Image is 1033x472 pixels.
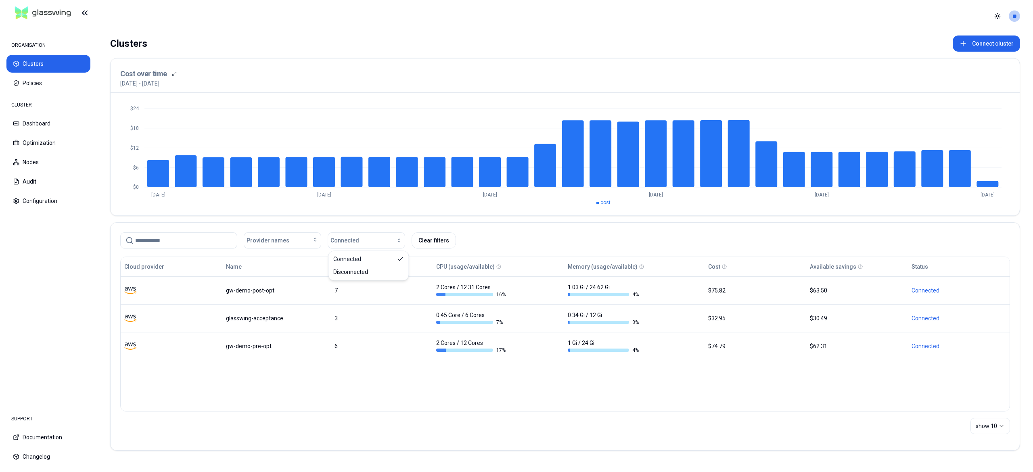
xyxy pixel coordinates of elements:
div: 7 [335,286,429,294]
tspan: $6 [133,165,139,171]
p: [DATE] - [DATE] [120,79,159,88]
div: Clusters [110,36,147,52]
img: GlassWing [12,4,74,23]
div: 0.45 Core / 6 Cores [436,311,507,326]
div: Connected [912,286,1006,294]
button: Policies [6,74,90,92]
div: gw-demo-post-opt [226,286,327,294]
img: aws [124,340,136,352]
button: Provider names [244,232,321,249]
img: aws [124,284,136,297]
button: Name [226,259,242,275]
tspan: $18 [130,125,139,131]
tspan: $0 [133,184,139,190]
tspan: [DATE] [483,192,497,198]
button: Dashboard [6,115,90,132]
button: Clear filters [412,232,456,249]
div: Connected [912,314,1006,322]
div: Status [912,263,928,271]
div: Connected [912,342,1006,350]
div: gw-demo-pre-opt [226,342,327,350]
h3: Cost over time [120,68,167,79]
button: Configuration [6,192,90,210]
tspan: [DATE] [981,192,995,198]
button: Available savings [810,259,856,275]
button: Nodes [6,153,90,171]
div: Suggestions [328,251,408,280]
div: $75.82 [708,286,803,294]
div: $30.49 [810,314,904,322]
tspan: [DATE] [815,192,829,198]
tspan: [DATE] [151,192,165,198]
tspan: $12 [130,145,139,151]
span: Connected [333,255,361,263]
div: 7 % [436,319,507,326]
div: 3 % [568,319,639,326]
button: Connect cluster [953,36,1020,52]
tspan: [DATE] [649,192,663,198]
div: glasswing-acceptance [226,314,327,322]
span: Disconnected [333,268,368,276]
div: $32.95 [708,314,803,322]
button: Connected [328,232,405,249]
button: Documentation [6,428,90,446]
div: 4 % [568,291,639,298]
div: $62.31 [810,342,904,350]
div: ORGANISATION [6,37,90,53]
div: 2 Cores / 12 Cores [436,339,507,353]
div: $63.50 [810,286,904,294]
button: Changelog [6,448,90,466]
div: SUPPORT [6,411,90,427]
button: Audit [6,173,90,190]
span: Provider names [247,236,289,244]
div: $74.79 [708,342,803,350]
div: 1 Gi / 24 Gi [568,339,639,353]
span: Connected [330,236,359,244]
button: CPU (usage/available) [436,259,495,275]
button: Cloud provider [124,259,164,275]
span: cost [600,200,611,205]
div: 3 [335,314,429,322]
div: 0.34 Gi / 12 Gi [568,311,639,326]
div: 16 % [436,291,507,298]
img: aws [124,312,136,324]
div: 4 % [568,347,639,353]
tspan: $24 [130,106,139,111]
div: 1.03 Gi / 24.62 Gi [568,283,639,298]
div: 2 Cores / 12.31 Cores [436,283,507,298]
button: Memory (usage/available) [568,259,638,275]
button: Clusters [6,55,90,73]
button: Cost [708,259,720,275]
div: CLUSTER [6,97,90,113]
tspan: [DATE] [317,192,331,198]
button: Optimization [6,134,90,152]
div: 17 % [436,347,507,353]
div: 6 [335,342,429,350]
